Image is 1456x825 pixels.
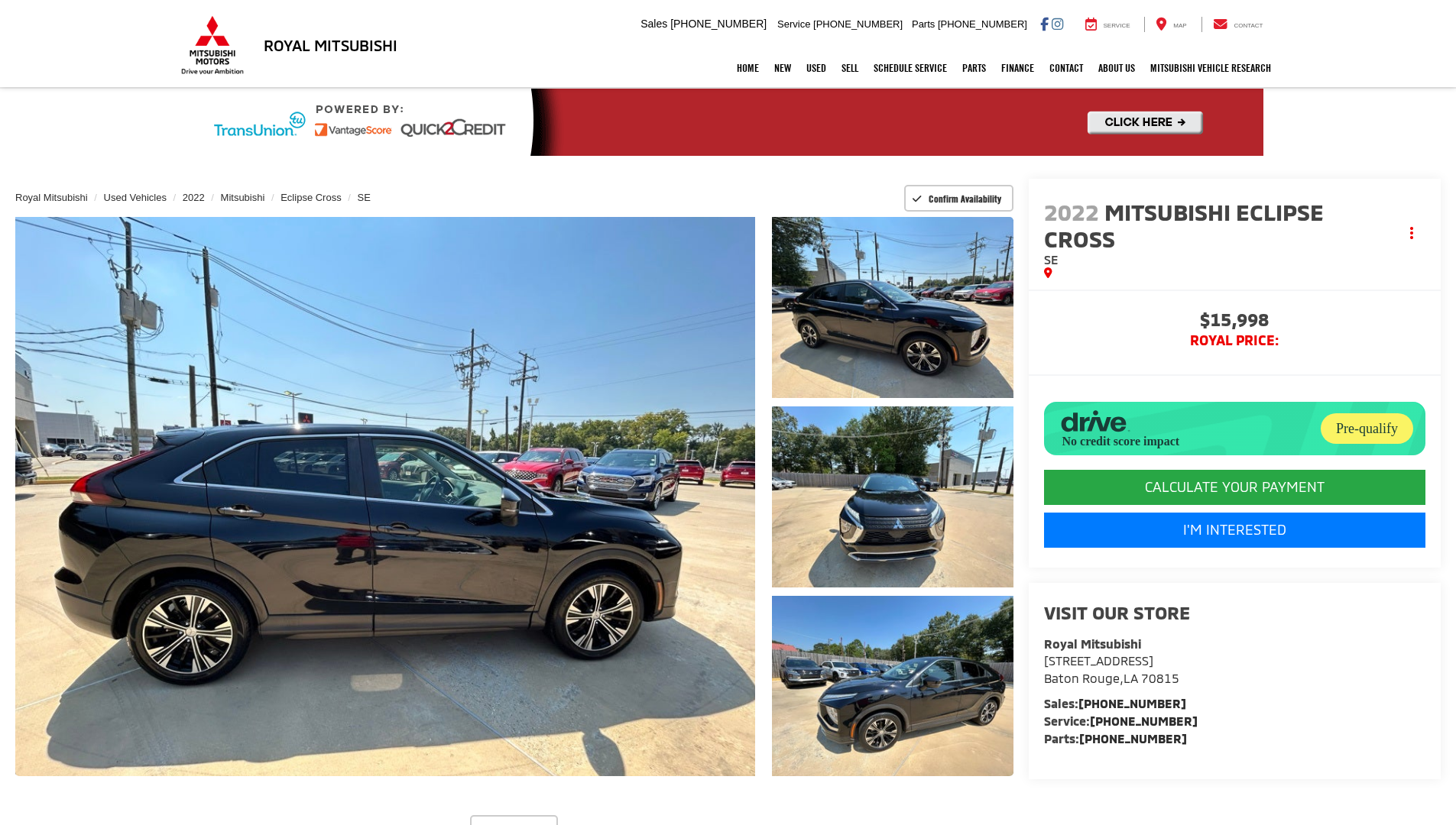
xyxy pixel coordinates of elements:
[1052,18,1063,30] a: Instagram: Click to visit our Instagram page
[767,49,799,87] a: New
[280,192,341,203] a: Eclipse Cross
[1044,636,1141,651] strong: Royal Mitsubishi
[221,192,265,203] a: Mitsubishi
[834,49,866,87] a: Sell
[813,18,903,30] span: [PHONE_NUMBER]
[866,49,955,87] a: Schedule Service: Opens in a new tab
[777,18,810,30] span: Service
[1044,333,1425,348] span: Royal PRICE:
[1044,696,1186,710] strong: Sales:
[1410,227,1413,239] span: dropdown dots
[1173,22,1186,29] span: Map
[994,49,1042,87] a: Finance
[1044,198,1324,252] span: Mitsubishi Eclipse Cross
[1124,671,1138,685] span: LA
[1079,731,1187,746] a: [PHONE_NUMBER]
[1090,713,1198,728] a: [PHONE_NUMBER]
[912,18,935,30] span: Parts
[1078,696,1186,710] a: [PHONE_NUMBER]
[15,217,755,776] a: Expand Photo 0
[772,596,1013,777] a: Expand Photo 3
[1044,671,1179,685] span: ,
[1044,252,1059,267] span: SE
[772,217,1013,398] a: Expand Photo 1
[640,18,667,30] span: Sales
[1399,220,1425,247] button: Actions
[769,215,1015,400] img: 2022 Mitsubishi Eclipse Cross SE
[1074,17,1142,32] a: Service
[1104,22,1130,29] span: Service
[938,18,1027,30] span: [PHONE_NUMBER]
[1044,603,1425,623] h2: Visit our Store
[670,18,767,30] span: [PHONE_NUMBER]
[1044,731,1187,746] strong: Parts:
[929,192,1001,205] span: Confirm Availability
[1234,22,1263,29] span: Contact
[1201,17,1275,32] a: Contact
[1091,49,1143,87] a: About Us
[772,406,1013,587] a: Expand Photo 2
[1042,49,1091,87] a: Contact
[1044,653,1179,685] a: [STREET_ADDRESS] Baton Rouge,LA 70815
[1040,18,1049,30] a: Facebook: Click to visit our Facebook page
[955,49,994,87] a: Parts: Opens in a new tab
[15,192,88,203] a: Royal Mitsubishi
[904,185,1013,212] button: Confirm Availability
[178,15,247,75] img: Mitsubishi
[1044,310,1425,333] span: $15,998
[193,89,1263,156] img: Quick2Credit
[1044,513,1425,548] a: I'm Interested
[799,49,834,87] a: Used
[769,594,1015,778] img: 2022 Mitsubishi Eclipse Cross SE
[104,192,167,203] a: Used Vehicles
[1044,470,1425,505] : CALCULATE YOUR PAYMENT
[1044,198,1099,225] span: 2022
[358,192,371,203] a: SE
[8,214,762,779] img: 2022 Mitsubishi Eclipse Cross SE
[183,192,205,203] a: 2022
[769,404,1015,589] img: 2022 Mitsubishi Eclipse Cross SE
[264,37,397,53] h3: Royal Mitsubishi
[1044,653,1153,668] span: [STREET_ADDRESS]
[1044,671,1120,685] span: Baton Rouge
[729,49,767,87] a: Home
[1144,17,1198,32] a: Map
[1141,671,1179,685] span: 70815
[1044,713,1198,728] strong: Service:
[1143,49,1279,87] a: Mitsubishi Vehicle Research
